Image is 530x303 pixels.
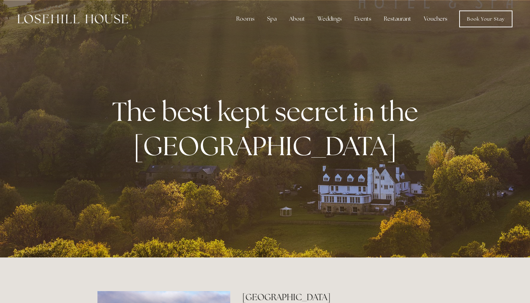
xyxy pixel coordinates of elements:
img: Losehill House [18,14,128,23]
a: Vouchers [418,12,453,26]
div: About [284,12,311,26]
div: Restaurant [378,12,417,26]
div: Rooms [231,12,260,26]
strong: The best kept secret in the [GEOGRAPHIC_DATA] [112,94,424,163]
div: Weddings [312,12,347,26]
a: Book Your Stay [459,11,512,27]
div: Spa [261,12,282,26]
div: Events [349,12,377,26]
